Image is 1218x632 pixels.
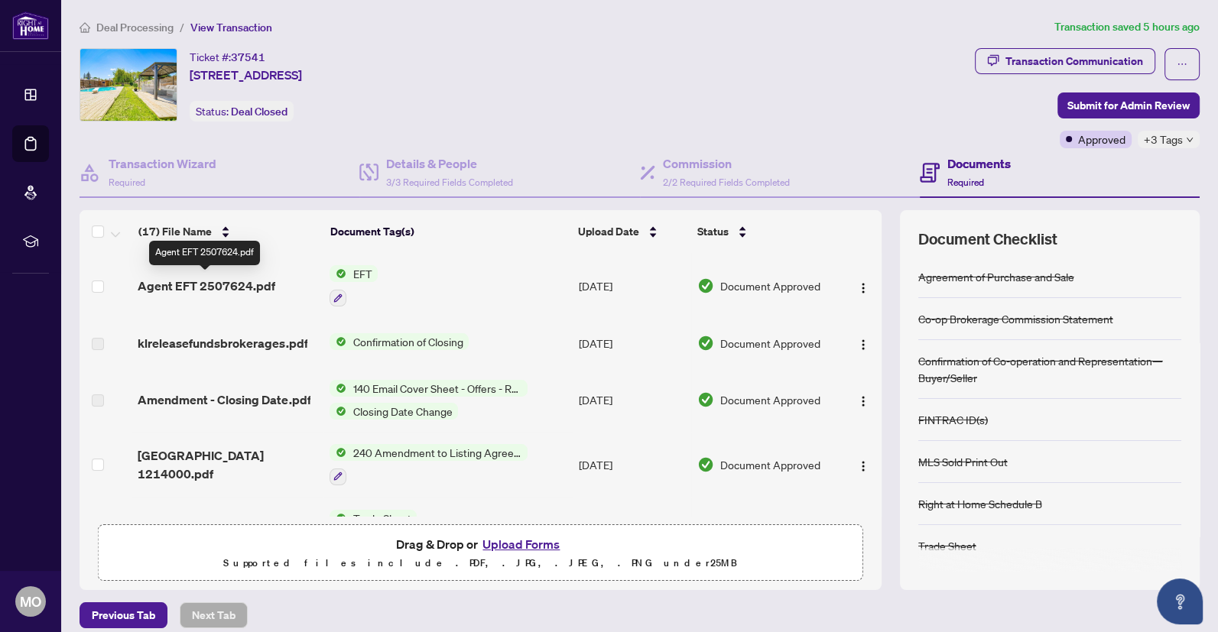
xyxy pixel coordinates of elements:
span: 240 Amendment to Listing Agreement - Authority to Offer for Sale Price Change/Extension/Amendment(s) [346,444,528,461]
h4: Transaction Wizard [109,154,216,173]
article: Transaction saved 5 hours ago [1054,18,1200,36]
span: Closing Date Change [346,403,458,420]
button: Logo [851,452,875,477]
img: Status Icon [330,265,346,282]
div: FINTRAC ID(s) [918,411,988,428]
img: Document Status [697,391,714,408]
span: Deal Closed [231,105,287,118]
span: 2/2 Required Fields Completed [663,177,790,188]
span: Amendment - Closing Date.pdf [138,391,310,409]
td: [DATE] [573,253,691,319]
button: Next Tab [180,602,248,628]
span: Required [109,177,145,188]
span: Previous Tab [92,603,155,627]
span: Document Checklist [918,228,1057,250]
button: Submit for Admin Review [1057,92,1200,118]
span: EFT [346,265,378,282]
th: (17) File Name [132,210,324,253]
span: Approved [1078,131,1125,147]
span: Document Approved [720,277,820,294]
span: Trade Sheet [346,510,417,527]
img: Logo [857,282,869,294]
button: Previous Tab [80,602,167,628]
img: Logo [857,460,869,472]
span: down [1186,136,1194,144]
th: Status [691,210,840,253]
img: Document Status [697,277,714,294]
h4: Commission [663,154,790,173]
span: home [80,22,90,33]
td: [DATE] [573,432,691,497]
div: Trade Sheet [918,537,976,554]
td: [DATE] [573,319,691,368]
div: Co-op Brokerage Commission Statement [918,310,1113,327]
div: Agent EFT 2507624.pdf [149,241,260,265]
img: Document Status [697,456,714,473]
img: Status Icon [330,333,346,350]
span: Confirmation of Closing [346,333,469,350]
span: 37541 [231,50,265,64]
img: IMG-E12117064_1.jpg [80,49,177,121]
img: logo [12,11,49,40]
div: Status: [190,101,294,122]
span: 140 Email Cover Sheet - Offers - Related Documents & Communications [346,380,528,397]
img: Status Icon [330,444,346,461]
button: Status IconConfirmation of Closing [330,333,469,350]
button: Status IconTrade Sheet [330,510,417,551]
span: View Transaction [190,21,272,34]
button: Logo [851,331,875,355]
img: Status Icon [330,403,346,420]
span: Drag & Drop or [396,534,564,554]
span: ellipsis [1177,59,1187,70]
span: Agent EFT 2507624.pdf [138,277,275,295]
th: Upload Date [572,210,690,253]
div: MLS Sold Print Out [918,453,1008,470]
span: Document Approved [720,335,820,352]
span: Required [947,177,984,188]
img: Status Icon [330,380,346,397]
span: [GEOGRAPHIC_DATA] 1214000.pdf [138,446,317,483]
span: Document Approved [720,456,820,473]
h4: Details & People [386,154,513,173]
span: Deal Processing [96,21,174,34]
div: Transaction Communication [1005,49,1143,73]
span: +3 Tags [1144,131,1183,148]
div: Agreement of Purchase and Sale [918,268,1074,285]
button: Upload Forms [478,534,564,554]
span: klreleasefundsbrokerages.pdf [138,334,307,352]
img: Logo [857,395,869,407]
span: Status [697,223,729,240]
span: (17) File Name [138,223,212,240]
img: Status Icon [330,510,346,527]
td: [DATE] [573,497,691,563]
span: Deal Sheet - 48 Ranstone Grdns.pdf [138,511,317,548]
div: Ticket #: [190,48,265,66]
div: Right at Home Schedule B [918,495,1042,512]
button: Logo [851,274,875,298]
span: [STREET_ADDRESS] [190,66,302,84]
span: Drag & Drop orUpload FormsSupported files include .PDF, .JPG, .JPEG, .PNG under25MB [99,525,862,582]
span: Submit for Admin Review [1067,93,1190,118]
h4: Documents [947,154,1011,173]
button: Status Icon240 Amendment to Listing Agreement - Authority to Offer for Sale Price Change/Extensio... [330,444,528,485]
button: Status IconEFT [330,265,378,306]
button: Transaction Communication [975,48,1155,74]
span: Upload Date [578,223,639,240]
span: MO [20,591,41,612]
div: Confirmation of Co-operation and Representation—Buyer/Seller [918,352,1181,386]
span: 3/3 Required Fields Completed [386,177,513,188]
button: Open asap [1157,579,1203,624]
p: Supported files include .PDF, .JPG, .JPEG, .PNG under 25 MB [108,554,853,572]
img: Logo [857,339,869,351]
img: Document Status [697,335,714,352]
td: [DATE] [573,368,691,432]
button: Status Icon140 Email Cover Sheet - Offers - Related Documents & CommunicationsStatus IconClosing ... [330,380,528,420]
span: Document Approved [720,391,820,408]
li: / [180,18,184,36]
button: Logo [851,387,875,412]
th: Document Tag(s) [324,210,572,253]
